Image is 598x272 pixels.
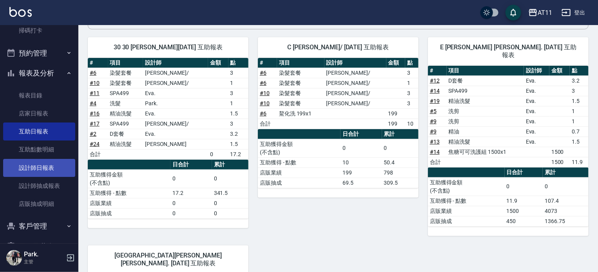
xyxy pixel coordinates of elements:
td: [PERSON_NAME]/ [324,88,386,98]
th: 項目 [447,66,524,76]
th: 設計師 [143,58,208,68]
td: 0 [170,208,212,218]
td: 染髮套餐 [277,68,324,78]
td: D套餐 [447,76,524,86]
th: 日合計 [505,168,543,178]
th: 點 [405,58,418,68]
td: 精油 [447,126,524,137]
td: Eva. [524,116,549,126]
td: [PERSON_NAME]/ [324,68,386,78]
td: 互助獲得 - 點數 [428,196,505,206]
table: a dense table [258,129,419,188]
td: Eva. [524,126,549,137]
a: #14 [430,149,440,155]
button: 登出 [558,5,589,20]
td: 17.2 [228,149,248,159]
td: 3 [228,119,248,129]
th: 金額 [208,58,228,68]
td: 69.5 [341,178,382,188]
a: #6 [260,70,266,76]
td: 11.9 [505,196,543,206]
td: 1.5 [228,108,248,119]
td: Eva. [524,106,549,116]
td: 3 [228,68,248,78]
th: 日合計 [341,129,382,139]
td: 染髮套餐 [277,78,324,88]
td: 1 [228,78,248,88]
td: 1500 [549,157,570,167]
a: #9 [430,128,437,135]
td: 199 [341,168,382,178]
span: [GEOGRAPHIC_DATA][PERSON_NAME][PERSON_NAME]. [DATE] 互助報表 [97,252,239,267]
td: 精油洗髮 [447,137,524,147]
td: 1 [228,98,248,108]
td: 店販業績 [88,198,170,208]
td: 17.2 [170,188,212,198]
th: 累計 [543,168,588,178]
td: [PERSON_NAME]/ [143,68,208,78]
th: 日合計 [170,160,212,170]
td: 1366.75 [543,216,588,226]
a: #6 [90,70,96,76]
td: [PERSON_NAME] [143,139,208,149]
button: AT11 [525,5,555,21]
table: a dense table [258,58,419,129]
td: 店販抽成 [88,208,170,218]
td: 洗剪 [447,116,524,126]
td: 10 [341,157,382,168]
td: SPA499 [447,86,524,96]
td: 4073 [543,206,588,216]
td: 鰲化洗 199x1 [277,108,324,119]
td: Eva. [143,88,208,98]
td: 0 [382,139,419,157]
td: 1.5 [570,96,588,106]
td: 0 [505,177,543,196]
td: 0 [212,198,248,208]
td: 互助獲得 - 點數 [258,157,341,168]
td: Eva. [524,76,549,86]
a: 掃碼打卡 [3,22,75,40]
td: 0 [170,198,212,208]
td: 3 [405,88,418,98]
td: 3 [228,88,248,98]
td: 199 [386,108,406,119]
td: 1500 [549,147,570,157]
a: 設計師抽成報表 [3,177,75,195]
a: #10 [260,90,270,96]
th: 累計 [382,129,419,139]
td: [PERSON_NAME]/ [143,78,208,88]
td: 10 [405,119,418,129]
td: 0 [170,169,212,188]
img: Logo [9,7,32,17]
td: 0 [212,208,248,218]
p: 主管 [24,258,64,265]
td: SPA499 [108,119,143,129]
th: 金額 [386,58,406,68]
th: 累計 [212,160,248,170]
a: #24 [90,141,100,147]
a: #14 [430,88,440,94]
td: 107.4 [543,196,588,206]
td: Eva. [524,86,549,96]
th: 項目 [108,58,143,68]
a: #16 [90,110,100,117]
td: 309.5 [382,178,419,188]
th: 設計師 [324,58,386,68]
button: 預約管理 [3,43,75,63]
td: 合計 [428,157,447,167]
td: 3 [570,86,588,96]
td: 洗髮 [108,98,143,108]
td: Eva. [524,137,549,147]
td: 1 [405,78,418,88]
td: 精油洗髮 [447,96,524,106]
a: 互助日報表 [3,122,75,141]
a: #6 [260,110,266,117]
td: 11.9 [570,157,588,167]
th: 金額 [549,66,570,76]
th: 點 [570,66,588,76]
a: 店家日報表 [3,104,75,122]
td: 店販抽成 [258,178,341,188]
button: save [506,5,521,20]
td: 3 [405,98,418,108]
a: #6 [260,80,266,86]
